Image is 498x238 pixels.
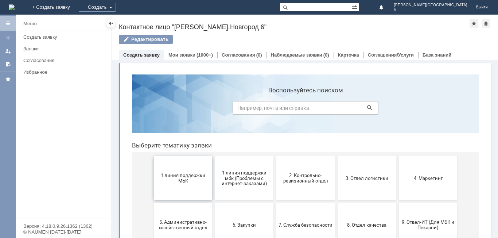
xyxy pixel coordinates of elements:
[256,52,262,58] div: (0)
[6,73,353,80] header: Выберите тематику заявки
[470,19,478,28] div: Добавить в избранное
[275,151,329,162] span: 9. Отдел-ИТ (Для МБК и Пекарни)
[394,7,467,12] span: 6
[20,31,109,43] a: Создать заявку
[368,52,414,58] a: Соглашения/Услуги
[150,134,209,178] button: 7. Служба безопасности
[106,19,115,28] div: Скрыть меню
[214,153,268,159] span: 8. Отдел качества
[214,107,268,112] span: 3. Отдел логистики
[23,46,106,51] div: Заявки
[91,200,145,206] span: Отдел ИТ (1С)
[91,153,145,159] span: 6. Закупки
[91,101,145,118] span: 1 линия поддержки мбк (Проблемы с интернет-заказами)
[197,52,213,58] div: (1000+)
[423,52,451,58] a: База знаний
[273,181,331,225] button: Финансовый отдел
[168,52,195,58] a: Мои заявки
[79,3,116,12] div: Создать
[273,134,331,178] button: 9. Отдел-ИТ (Для МБК и Пекарни)
[89,181,147,225] button: Отдел ИТ (1С)
[20,43,109,54] a: Заявки
[323,52,329,58] div: (0)
[9,4,15,10] img: logo
[89,88,147,131] button: 1 линия поддержки мбк (Проблемы с интернет-заказами)
[28,88,86,131] button: 1 линия поддержки МБК
[482,19,490,28] div: Сделать домашней страницей
[273,88,331,131] button: 4. Маркетинг
[152,104,206,115] span: 2. Контрольно-ревизионный отдел
[338,52,359,58] a: Карточка
[150,181,209,225] button: Отдел-ИТ (Битрикс24 и CRM)
[30,104,84,115] span: 1 линия поддержки МБК
[123,52,160,58] a: Создать заявку
[30,200,84,206] span: Бухгалтерия (для мбк)
[9,4,15,10] a: Перейти на домашнюю страницу
[150,88,209,131] button: 2. Контрольно-ревизионный отдел
[106,32,252,46] input: Например, почта или справка
[106,18,252,25] label: Воспользуйтесь поиском
[23,224,104,229] div: Версия: 4.18.0.9.26.1362 (1362)
[211,88,270,131] button: 3. Отдел логистики
[351,3,359,10] span: Расширенный поиск
[2,58,14,70] a: Мои согласования
[2,32,14,44] a: Создать заявку
[211,134,270,178] button: 8. Отдел качества
[23,19,37,28] div: Меню
[89,134,147,178] button: 6. Закупки
[28,181,86,225] button: Бухгалтерия (для мбк)
[23,58,106,63] div: Согласования
[30,151,84,162] span: 5. Административно-хозяйственный отдел
[23,34,106,40] div: Создать заявку
[119,23,470,31] div: Контактное лицо "[PERSON_NAME].Новгород 6"
[222,52,255,58] a: Согласования
[20,55,109,66] a: Согласования
[2,45,14,57] a: Мои заявки
[214,200,268,206] span: Отдел-ИТ (Офис)
[394,3,467,7] span: [PERSON_NAME][GEOGRAPHIC_DATA]
[275,107,329,112] span: 4. Маркетинг
[23,230,104,234] div: © NAUMEN [DATE]-[DATE]
[28,134,86,178] button: 5. Административно-хозяйственный отдел
[271,52,322,58] a: Наблюдаемые заявки
[152,153,206,159] span: 7. Служба безопасности
[211,181,270,225] button: Отдел-ИТ (Офис)
[152,197,206,208] span: Отдел-ИТ (Битрикс24 и CRM)
[23,69,98,75] div: Избранное
[275,200,329,206] span: Финансовый отдел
